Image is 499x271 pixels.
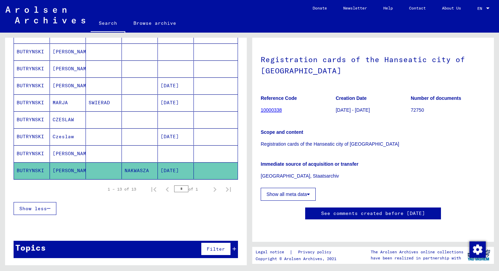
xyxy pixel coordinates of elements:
[14,43,50,60] mat-cell: BUTRYNSKI
[321,210,425,217] a: See comments created before [DATE]
[14,111,50,128] mat-cell: BUTRYNSKI
[174,186,208,192] div: of 1
[19,205,47,212] span: Show less
[261,141,485,148] p: Registration cards of the Hanseatic city of [GEOGRAPHIC_DATA]
[50,111,86,128] mat-cell: CZESLAW
[158,162,194,179] mat-cell: [DATE]
[158,77,194,94] mat-cell: [DATE]
[50,77,86,94] mat-cell: [PERSON_NAME]
[50,162,86,179] mat-cell: [PERSON_NAME]
[371,255,463,261] p: have been realized in partnership with
[147,182,161,196] button: First page
[222,182,235,196] button: Last page
[477,6,485,11] span: EN
[469,241,485,257] div: Change consent
[261,161,358,167] b: Immediate source of acquisition or transfer
[261,129,303,135] b: Scope and content
[50,43,86,60] mat-cell: [PERSON_NAME]
[108,186,136,192] div: 1 – 13 of 13
[256,249,290,256] a: Legal notice
[336,107,410,114] p: [DATE] - [DATE]
[50,145,86,162] mat-cell: [PERSON_NAME]
[256,249,339,256] div: |
[469,241,486,258] img: Change consent
[14,77,50,94] mat-cell: BUTRYNSKI
[201,242,231,255] button: Filter
[261,173,485,180] p: [GEOGRAPHIC_DATA], Staatsarchiv
[50,94,86,111] mat-cell: MARJA
[14,128,50,145] mat-cell: BUTRYNSKI
[122,162,158,179] mat-cell: NAKWASZA
[261,95,297,101] b: Reference Code
[14,145,50,162] mat-cell: BUTRYNSKI
[86,94,122,111] mat-cell: SWIERAD
[125,15,184,31] a: Browse archive
[207,246,225,252] span: Filter
[336,95,367,101] b: Creation Date
[161,182,174,196] button: Previous page
[91,15,125,33] a: Search
[50,128,86,145] mat-cell: Czeslaw
[261,44,485,85] h1: Registration cards of the Hanseatic city of [GEOGRAPHIC_DATA]
[50,60,86,77] mat-cell: [PERSON_NAME]
[371,249,463,255] p: The Arolsen Archives online collections
[158,128,194,145] mat-cell: [DATE]
[15,241,46,254] div: Topics
[411,95,461,101] b: Number of documents
[5,6,85,23] img: Arolsen_neg.svg
[14,162,50,179] mat-cell: BUTRYNSKI
[14,94,50,111] mat-cell: BUTRYNSKI
[14,60,50,77] mat-cell: BUTRYNSKI
[256,256,339,262] p: Copyright © Arolsen Archives, 2021
[158,94,194,111] mat-cell: [DATE]
[466,247,492,264] img: yv_logo.png
[208,182,222,196] button: Next page
[293,249,339,256] a: Privacy policy
[261,188,316,201] button: Show all meta data
[14,202,56,215] button: Show less
[411,107,485,114] p: 72750
[261,107,282,113] a: 10000338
